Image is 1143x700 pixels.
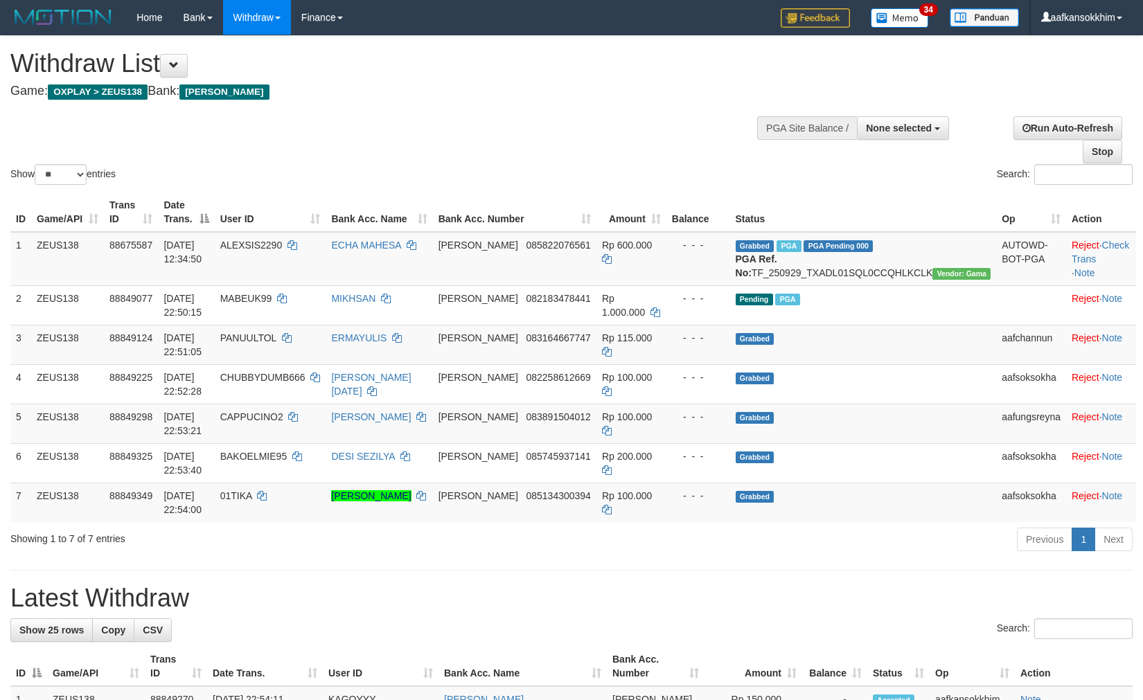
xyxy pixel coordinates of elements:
[109,372,152,383] span: 88849225
[526,490,590,501] span: Copy 085134300394 to clipboard
[996,325,1066,364] td: aafchannun
[331,240,400,251] a: ECHA MAHESA
[1102,451,1123,462] a: Note
[163,240,202,264] span: [DATE] 12:34:50
[438,372,518,383] span: [PERSON_NAME]
[1074,267,1095,278] a: Note
[1072,411,1099,422] a: Reject
[109,411,152,422] span: 88849298
[996,192,1066,232] th: Op: activate to sort column ascending
[1072,490,1099,501] a: Reject
[672,291,725,305] div: - - -
[672,238,725,252] div: - - -
[950,8,1019,27] img: panduan.png
[672,331,725,345] div: - - -
[10,192,31,232] th: ID
[777,240,801,252] span: Marked by aafpengsreynich
[672,449,725,463] div: - - -
[35,164,87,185] select: Showentries
[101,625,125,636] span: Copy
[1066,325,1136,364] td: ·
[736,253,777,278] b: PGA Ref. No:
[163,411,202,436] span: [DATE] 22:53:21
[526,332,590,343] span: Copy 083164667747 to clipboard
[158,192,214,232] th: Date Trans.: activate to sort column descending
[1072,528,1095,551] a: 1
[10,164,116,185] label: Show entries
[1072,240,1129,264] a: Check Trans
[10,584,1133,612] h1: Latest Withdraw
[438,647,607,686] th: Bank Acc. Name: activate to sort column ascending
[1102,332,1123,343] a: Note
[433,192,596,232] th: Bank Acc. Number: activate to sort column ascending
[996,232,1066,286] td: AUTOWD-BOT-PGA
[31,325,104,364] td: ZEUS138
[331,372,411,397] a: [PERSON_NAME][DATE]
[1102,411,1123,422] a: Note
[602,490,652,501] span: Rp 100.000
[10,285,31,325] td: 2
[438,240,518,251] span: [PERSON_NAME]
[919,3,938,16] span: 34
[1072,451,1099,462] a: Reject
[1013,116,1122,140] a: Run Auto-Refresh
[10,50,748,78] h1: Withdraw List
[602,293,645,318] span: Rp 1.000.000
[438,332,518,343] span: [PERSON_NAME]
[1072,372,1099,383] a: Reject
[10,647,47,686] th: ID: activate to sort column descending
[526,411,590,422] span: Copy 083891504012 to clipboard
[602,451,652,462] span: Rp 200.000
[1066,404,1136,443] td: ·
[48,84,148,100] span: OXPLAY > ZEUS138
[602,240,652,251] span: Rp 600.000
[215,192,326,232] th: User ID: activate to sort column ascending
[871,8,929,28] img: Button%20Memo.svg
[1034,164,1133,185] input: Search:
[996,443,1066,483] td: aafsoksokha
[31,364,104,404] td: ZEUS138
[996,404,1066,443] td: aafungsreyna
[1072,293,1099,304] a: Reject
[596,192,666,232] th: Amount: activate to sort column ascending
[1066,483,1136,522] td: ·
[163,293,202,318] span: [DATE] 22:50:15
[736,333,774,345] span: Grabbed
[1102,490,1123,501] a: Note
[1015,647,1133,686] th: Action
[104,192,159,232] th: Trans ID: activate to sort column ascending
[10,232,31,286] td: 1
[526,293,590,304] span: Copy 082183478441 to clipboard
[220,451,287,462] span: BAKOELMIE95
[736,240,774,252] span: Grabbed
[331,411,411,422] a: [PERSON_NAME]
[932,268,991,280] span: Vendor URL: https://trx31.1velocity.biz
[866,123,932,134] span: None selected
[1072,332,1099,343] a: Reject
[109,451,152,462] span: 88849325
[31,404,104,443] td: ZEUS138
[10,364,31,404] td: 4
[757,116,857,140] div: PGA Site Balance /
[207,647,323,686] th: Date Trans.: activate to sort column ascending
[705,647,802,686] th: Amount: activate to sort column ascending
[10,404,31,443] td: 5
[331,490,411,501] a: [PERSON_NAME]
[775,294,799,305] span: Marked by aafkaynarin
[1034,618,1133,639] input: Search:
[997,164,1133,185] label: Search:
[163,451,202,476] span: [DATE] 22:53:40
[179,84,269,100] span: [PERSON_NAME]
[163,490,202,515] span: [DATE] 22:54:00
[602,411,652,422] span: Rp 100.000
[996,364,1066,404] td: aafsoksokha
[438,490,518,501] span: [PERSON_NAME]
[220,332,276,343] span: PANUULTOL
[781,8,850,28] img: Feedback.jpg
[1102,372,1123,383] a: Note
[526,451,590,462] span: Copy 085745937141 to clipboard
[672,370,725,384] div: - - -
[857,116,949,140] button: None selected
[602,332,652,343] span: Rp 115.000
[109,240,152,251] span: 88675587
